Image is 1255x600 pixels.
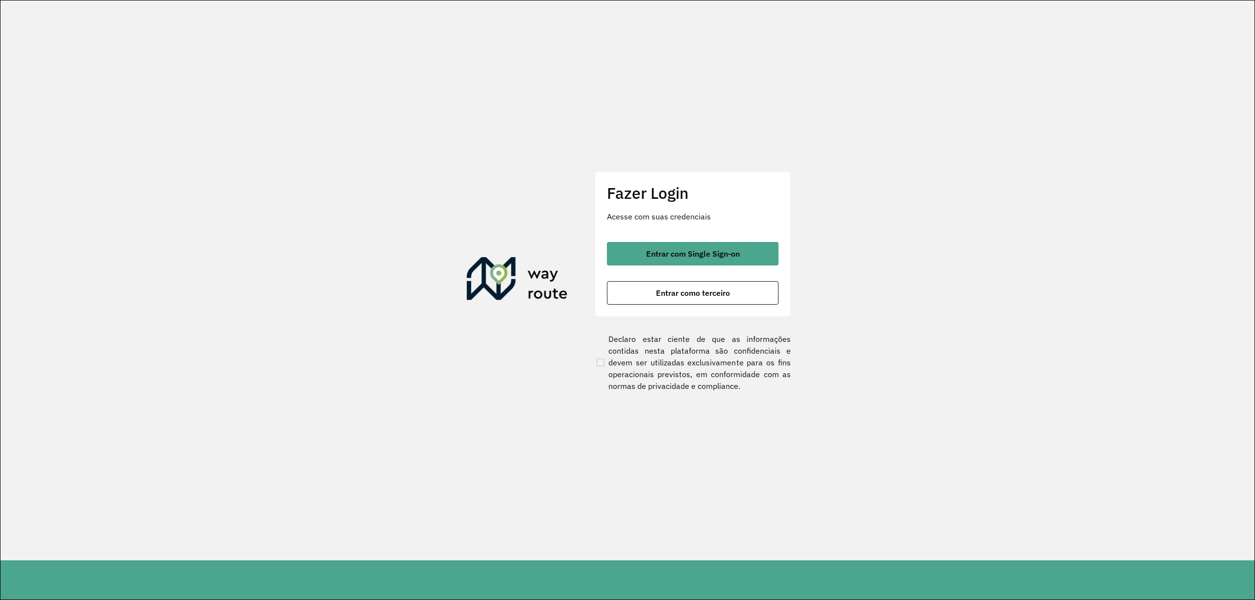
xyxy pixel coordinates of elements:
span: Entrar com Single Sign-on [646,250,740,258]
button: button [607,281,778,305]
h2: Fazer Login [607,184,778,202]
p: Acesse com suas credenciais [607,211,778,222]
span: Entrar como terceiro [656,289,730,297]
img: Roteirizador AmbevTech [467,257,568,304]
label: Declaro estar ciente de que as informações contidas nesta plataforma são confidenciais e devem se... [595,333,791,392]
button: button [607,242,778,265]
